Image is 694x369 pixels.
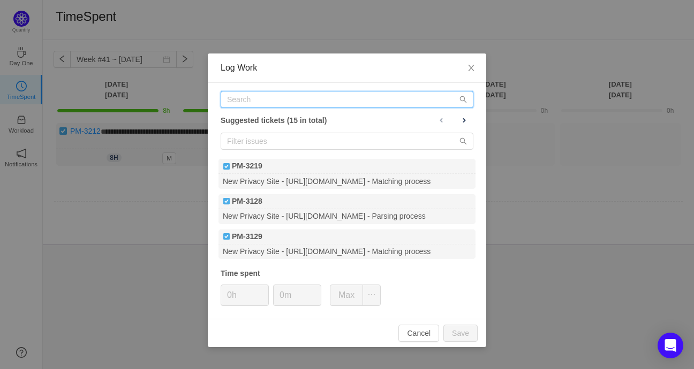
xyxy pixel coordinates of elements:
img: Task [223,233,230,240]
b: PM-3129 [232,231,262,242]
i: icon: search [459,137,467,145]
div: Log Work [221,62,473,74]
button: Cancel [398,325,439,342]
div: Suggested tickets (15 in total) [221,113,473,127]
div: Open Intercom Messenger [658,333,683,358]
input: Filter issues [221,133,473,150]
div: New Privacy Site - [URL][DOMAIN_NAME] - Matching process [218,174,476,188]
img: Task [223,163,230,170]
img: Task [223,197,230,205]
button: icon: ellipsis [363,285,381,306]
button: Close [456,53,486,83]
div: New Privacy Site - [URL][DOMAIN_NAME] - Parsing process [218,209,476,224]
b: PM-3128 [232,196,262,207]
i: icon: search [459,96,467,103]
input: Search [221,91,473,108]
div: New Privacy Site - [URL][DOMAIN_NAME] - Matching process [218,244,476,259]
button: Max [330,285,363,306]
div: Time spent [221,268,473,279]
b: PM-3219 [232,160,262,172]
button: Save [443,325,478,342]
i: icon: close [467,64,476,72]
